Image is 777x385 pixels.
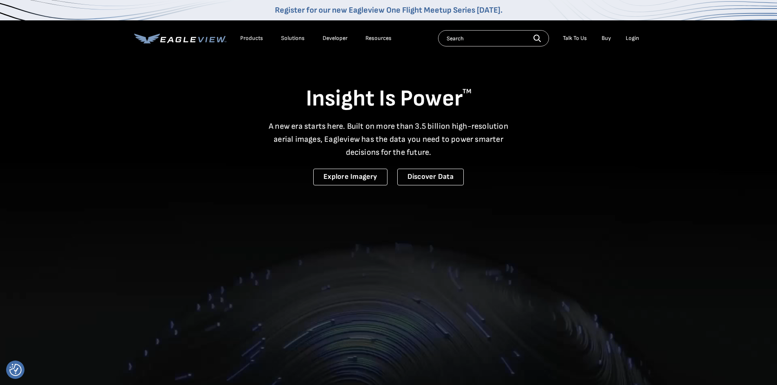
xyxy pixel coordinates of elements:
[438,30,549,46] input: Search
[323,35,348,42] a: Developer
[397,169,464,185] a: Discover Data
[281,35,305,42] div: Solutions
[9,364,22,376] img: Revisit consent button
[240,35,263,42] div: Products
[264,120,514,159] p: A new era starts here. Built on more than 3.5 billion high-resolution aerial images, Eagleview ha...
[602,35,611,42] a: Buy
[365,35,392,42] div: Resources
[134,85,643,113] h1: Insight Is Power
[313,169,387,185] a: Explore Imagery
[9,364,22,376] button: Consent Preferences
[463,88,472,95] sup: TM
[275,5,503,15] a: Register for our new Eagleview One Flight Meetup Series [DATE].
[626,35,639,42] div: Login
[563,35,587,42] div: Talk To Us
